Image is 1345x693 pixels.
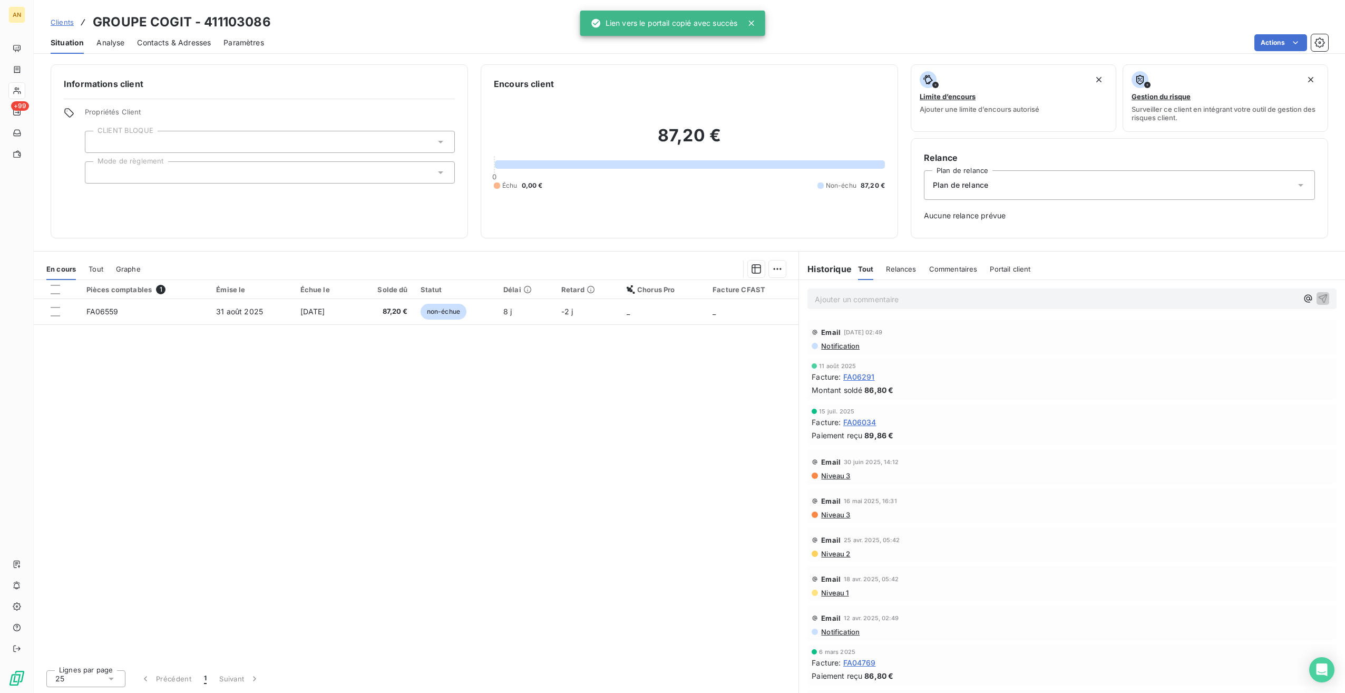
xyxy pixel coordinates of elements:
div: Statut [421,285,491,294]
button: Précédent [134,668,198,690]
button: Limite d’encoursAjouter une limite d’encours autorisé [911,64,1116,132]
h2: 87,20 € [494,125,885,157]
div: Délai [503,285,549,294]
span: 30 juin 2025, 14:12 [844,459,899,465]
span: Clients [51,18,74,26]
span: FA06034 [843,417,876,428]
span: Graphe [116,265,141,273]
h3: GROUPE COGIT - 411103086 [93,13,271,32]
input: Ajouter une valeur [94,168,102,177]
span: Contacts & Adresses [137,37,211,48]
span: 89,86 € [864,430,893,441]
span: Plan de relance [933,180,988,190]
span: Email [821,536,841,544]
span: FA06291 [843,371,875,382]
span: Situation [51,37,84,48]
span: Niveau 3 [820,471,850,480]
span: -2 j [561,307,573,316]
span: Tout [89,265,103,273]
span: 0 [492,172,496,181]
div: Pièces comptables [86,285,204,294]
span: 1 [156,285,165,294]
span: En cours [46,265,76,273]
span: Email [821,458,841,466]
img: Logo LeanPay [8,670,25,687]
span: 16 mai 2025, 16:31 [844,498,897,504]
span: Facture : [812,371,841,382]
button: Gestion du risqueSurveiller ce client en intégrant votre outil de gestion des risques client. [1123,64,1328,132]
button: 1 [198,668,213,690]
div: AN [8,6,25,23]
span: Relances [886,265,916,273]
span: Surveiller ce client en intégrant votre outil de gestion des risques client. [1132,105,1319,122]
span: Gestion du risque [1132,92,1191,101]
span: 6 mars 2025 [819,649,855,655]
span: Niveau 1 [820,589,849,597]
h6: Informations client [64,78,455,90]
div: Chorus Pro [627,285,700,294]
span: Email [821,575,841,583]
span: Niveau 2 [820,550,850,558]
span: 25 [55,673,64,684]
div: Émise le [216,285,287,294]
div: Échue le [300,285,347,294]
span: _ [627,307,630,316]
span: Montant soldé [812,384,862,396]
span: FA06559 [86,307,119,316]
span: Aucune relance prévue [924,210,1315,221]
span: Notification [820,342,860,350]
h6: Historique [799,263,852,275]
a: Clients [51,17,74,27]
span: 87,20 € [360,306,408,317]
div: Retard [561,285,614,294]
span: Ajouter une limite d’encours autorisé [920,105,1039,113]
span: Analyse [96,37,124,48]
span: Niveau 3 [820,511,850,519]
span: 31 août 2025 [216,307,263,316]
span: Paramètres [223,37,264,48]
span: Notification [820,628,860,636]
h6: Relance [924,151,1315,164]
button: Suivant [213,668,266,690]
span: [DATE] 02:49 [844,329,882,335]
span: Commentaires [929,265,978,273]
span: +99 [11,101,29,111]
span: Non-échu [826,181,856,190]
span: 0,00 € [522,181,543,190]
span: Facture : [812,657,841,668]
span: Limite d’encours [920,92,976,101]
span: Paiement reçu [812,430,862,441]
button: Actions [1254,34,1307,51]
span: _ [713,307,716,316]
span: 12 avr. 2025, 02:49 [844,615,899,621]
span: 15 juil. 2025 [819,408,854,415]
div: Open Intercom Messenger [1309,657,1334,682]
span: non-échue [421,304,466,320]
span: Tout [858,265,874,273]
span: Facture : [812,417,841,428]
div: Lien vers le portail copié avec succès [591,14,738,33]
span: Échu [502,181,518,190]
span: Propriétés Client [85,108,455,122]
span: Email [821,497,841,505]
h6: Encours client [494,78,554,90]
span: Email [821,614,841,622]
span: 1 [204,673,207,684]
span: 86,80 € [864,670,893,681]
span: 25 avr. 2025, 05:42 [844,537,900,543]
input: Ajouter une valeur [94,137,102,147]
span: 8 j [503,307,512,316]
span: Paiement reçu [812,670,862,681]
span: Portail client [990,265,1030,273]
span: [DATE] [300,307,325,316]
span: FA04769 [843,657,876,668]
span: 86,80 € [864,384,893,396]
span: Email [821,328,841,336]
span: 87,20 € [861,181,885,190]
span: 11 août 2025 [819,363,856,369]
div: Facture CFAST [713,285,792,294]
span: 18 avr. 2025, 05:42 [844,576,899,582]
div: Solde dû [360,285,408,294]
